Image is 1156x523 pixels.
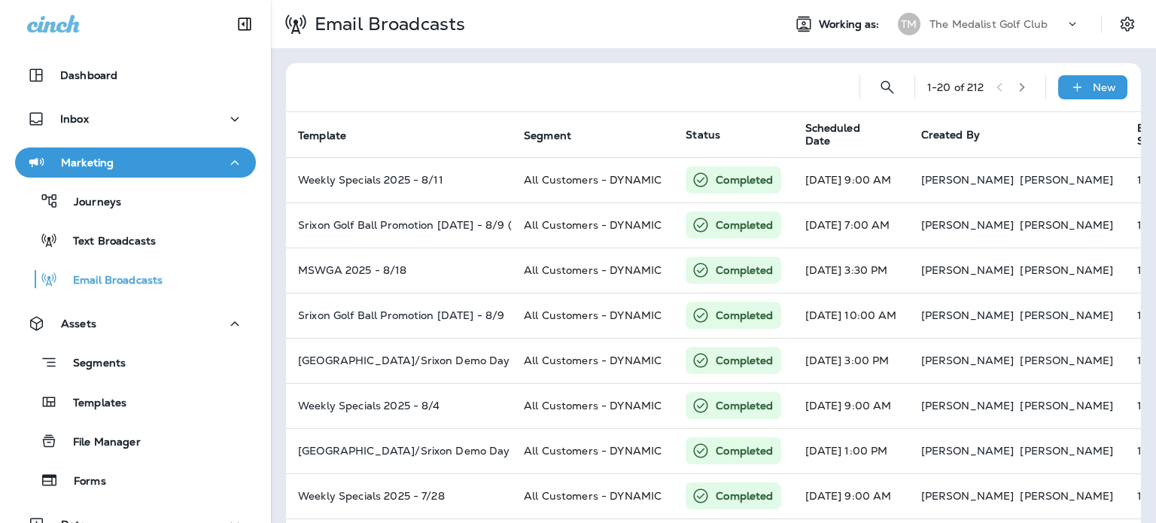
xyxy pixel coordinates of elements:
[1020,400,1113,412] p: [PERSON_NAME]
[15,185,256,217] button: Journeys
[793,248,909,293] td: [DATE] 3:30 PM
[805,122,903,147] span: Scheduled Date
[921,128,980,141] span: Created By
[59,196,121,210] p: Journeys
[15,224,256,256] button: Text Broadcasts
[298,129,346,142] span: Template
[716,263,773,278] p: Completed
[793,293,909,338] td: [DATE] 10:00 AM
[15,147,256,178] button: Marketing
[716,172,773,187] p: Completed
[524,309,662,322] span: All Customers - DYNAMIC
[524,444,662,458] span: All Customers - DYNAMIC
[60,69,117,81] p: Dashboard
[298,445,500,457] p: Cleveland/Srixon Demo Day 2025 - 8/8
[1020,445,1113,457] p: [PERSON_NAME]
[793,157,909,202] td: [DATE] 9:00 AM
[872,72,902,102] button: Search Email Broadcasts
[898,13,920,35] div: TM
[716,353,773,368] p: Completed
[15,346,256,379] button: Segments
[1114,11,1141,38] button: Settings
[524,173,662,187] span: All Customers - DYNAMIC
[224,9,266,39] button: Collapse Sidebar
[686,128,720,141] span: Status
[1020,219,1113,231] p: [PERSON_NAME]
[921,400,1015,412] p: [PERSON_NAME]
[805,122,884,147] span: Scheduled Date
[929,18,1048,30] p: The Medalist Golf Club
[58,397,126,411] p: Templates
[921,445,1015,457] p: [PERSON_NAME]
[524,129,571,142] span: Segment
[524,354,662,367] span: All Customers - DYNAMIC
[921,219,1015,231] p: [PERSON_NAME]
[15,386,256,418] button: Templates
[921,490,1015,502] p: [PERSON_NAME]
[793,473,909,518] td: [DATE] 9:00 AM
[921,174,1015,186] p: [PERSON_NAME]
[60,113,89,125] p: Inbox
[716,398,773,413] p: Completed
[524,218,662,232] span: All Customers - DYNAMIC
[61,157,114,169] p: Marketing
[15,309,256,339] button: Assets
[298,400,500,412] p: Weekly Specials 2025 - 8/4
[15,104,256,134] button: Inbox
[819,18,883,31] span: Working as:
[921,309,1015,321] p: [PERSON_NAME]
[1020,264,1113,276] p: [PERSON_NAME]
[298,354,500,366] p: Cleveland/Srixon Demo Day 2025 - 8/8 (2)
[1020,490,1113,502] p: [PERSON_NAME]
[716,308,773,323] p: Completed
[524,263,662,277] span: All Customers - DYNAMIC
[298,219,500,231] p: Srixon Golf Ball Promotion 2025 August - 8/9 (2)
[793,338,909,383] td: [DATE] 3:00 PM
[1020,309,1113,321] p: [PERSON_NAME]
[298,174,500,186] p: Weekly Specials 2025 - 8/11
[309,13,465,35] p: Email Broadcasts
[793,383,909,428] td: [DATE] 9:00 AM
[716,488,773,503] p: Completed
[1020,354,1113,366] p: [PERSON_NAME]
[793,428,909,473] td: [DATE] 1:00 PM
[58,436,141,450] p: File Manager
[58,235,156,249] p: Text Broadcasts
[524,489,662,503] span: All Customers - DYNAMIC
[716,443,773,458] p: Completed
[15,464,256,496] button: Forms
[61,318,96,330] p: Assets
[524,399,662,412] span: All Customers - DYNAMIC
[298,129,366,142] span: Template
[58,357,126,372] p: Segments
[716,217,773,233] p: Completed
[793,202,909,248] td: [DATE] 7:00 AM
[927,81,984,93] div: 1 - 20 of 212
[298,264,500,276] p: MSWGA 2025 - 8/18
[298,490,500,502] p: Weekly Specials 2025 - 7/28
[1093,81,1116,93] p: New
[15,60,256,90] button: Dashboard
[921,354,1015,366] p: [PERSON_NAME]
[1020,174,1113,186] p: [PERSON_NAME]
[58,274,163,288] p: Email Broadcasts
[524,129,591,142] span: Segment
[298,309,500,321] p: Srixon Golf Ball Promotion 2025 August - 8/9
[921,264,1015,276] p: [PERSON_NAME]
[15,425,256,457] button: File Manager
[59,475,106,489] p: Forms
[15,263,256,295] button: Email Broadcasts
